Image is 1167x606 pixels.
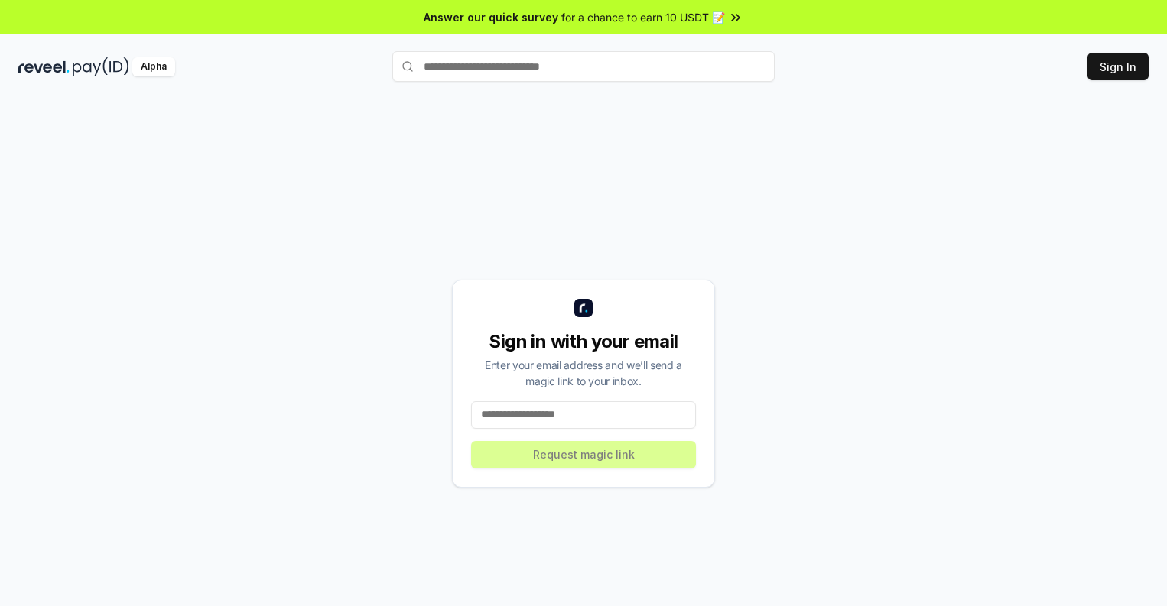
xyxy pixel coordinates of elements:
[132,57,175,76] div: Alpha
[471,357,696,389] div: Enter your email address and we’ll send a magic link to your inbox.
[574,299,593,317] img: logo_small
[18,57,70,76] img: reveel_dark
[561,9,725,25] span: for a chance to earn 10 USDT 📝
[73,57,129,76] img: pay_id
[424,9,558,25] span: Answer our quick survey
[471,329,696,354] div: Sign in with your email
[1087,53,1149,80] button: Sign In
